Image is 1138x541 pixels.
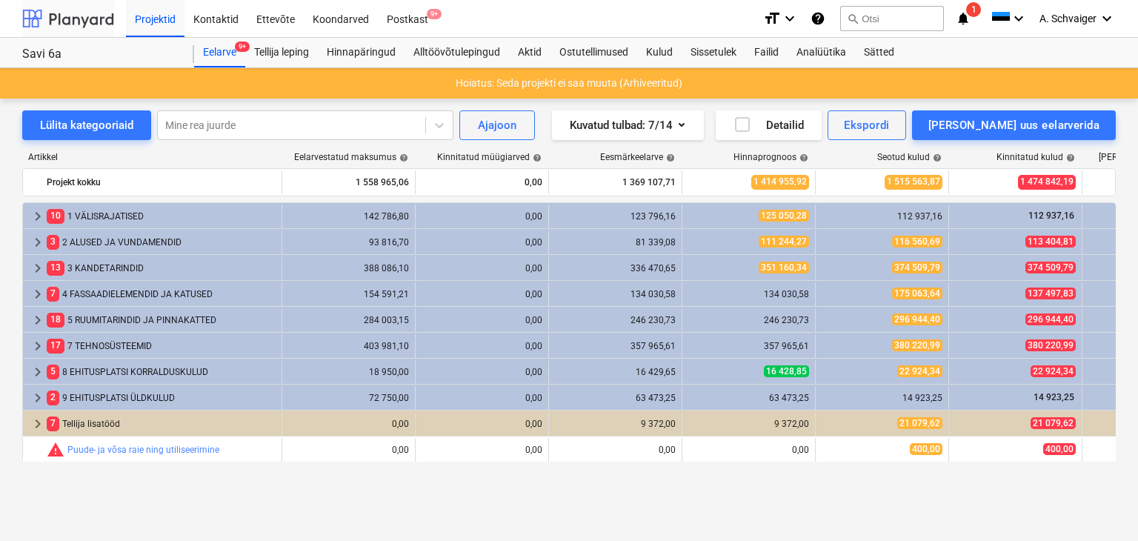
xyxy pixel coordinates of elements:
span: 13 [47,261,64,275]
div: 388 086,10 [288,263,409,273]
p: Hoiatus: Seda projekti ei saa muuta (Arhiveeritud) [456,76,682,91]
i: keyboard_arrow_down [1010,10,1028,27]
span: help [796,153,808,162]
div: 112 937,16 [822,211,942,222]
span: keyboard_arrow_right [29,285,47,303]
span: 21 079,62 [897,417,942,429]
div: Savi 6a [22,47,176,62]
i: Abikeskus [811,10,825,27]
a: Sissetulek [682,38,745,67]
span: keyboard_arrow_right [29,389,47,407]
iframe: Chat Widget [1064,470,1138,541]
div: Seotud kulud [877,152,942,162]
div: Projekt kokku [47,170,276,194]
span: keyboard_arrow_right [29,259,47,277]
div: 72 750,00 [288,393,409,403]
a: Aktid [509,38,550,67]
span: 7 [47,287,59,301]
div: 0,00 [422,367,542,377]
a: Alltöövõtulepingud [405,38,509,67]
span: keyboard_arrow_right [29,208,47,225]
span: 137 497,83 [1025,288,1076,299]
span: Seotud kulud ületavad prognoosi [47,441,64,459]
div: 142 786,80 [288,211,409,222]
a: Hinnapäringud [318,38,405,67]
i: format_size [763,10,781,27]
i: keyboard_arrow_down [781,10,799,27]
button: Ekspordi [828,110,905,140]
div: 0,00 [288,445,409,455]
div: 0,00 [422,170,542,194]
span: 1 515 563,87 [885,175,942,189]
div: [PERSON_NAME] uus eelarverida [928,116,1099,135]
span: 1 474 842,19 [1018,175,1076,189]
div: 3 KANDETARINDID [47,256,276,280]
span: help [1063,153,1075,162]
span: 400,00 [910,443,942,455]
div: 0,00 [422,289,542,299]
div: 7 TEHNOSÜSTEEMID [47,334,276,358]
div: 1 VÄLISRAJATISED [47,205,276,228]
div: 63 473,25 [688,393,809,403]
div: 63 473,25 [555,393,676,403]
span: 125 050,28 [759,210,809,222]
div: 8 EHITUSPLATSI KORRALDUSKULUD [47,360,276,384]
button: Otsi [840,6,944,31]
a: Ostutellimused [550,38,637,67]
div: 0,00 [555,445,676,455]
span: 175 063,64 [892,288,942,299]
div: Eesmärkeelarve [600,152,675,162]
span: search [847,13,859,24]
a: Tellija leping [245,38,318,67]
span: 400,00 [1043,443,1076,455]
a: Kulud [637,38,682,67]
div: 246 230,73 [555,315,676,325]
span: 5 [47,365,59,379]
span: 22 924,34 [1031,365,1076,377]
span: 116 560,69 [892,236,942,248]
span: help [530,153,542,162]
button: Ajajoon [459,110,535,140]
span: 18 [47,313,64,327]
span: keyboard_arrow_right [29,337,47,355]
div: Kuvatud tulbad : 7/14 [570,116,686,135]
a: Sätted [855,38,903,67]
span: A. Schvaiger [1039,13,1097,24]
span: 9+ [427,9,442,19]
span: 22 924,34 [897,365,942,377]
span: 380 220,99 [1025,339,1076,351]
div: Hinnaprognoos [733,152,808,162]
div: 357 965,61 [688,341,809,351]
span: 17 [47,339,64,353]
div: 0,00 [422,445,542,455]
span: 1 [966,2,981,17]
span: 296 944,40 [892,313,942,325]
div: 0,00 [288,419,409,429]
i: notifications [956,10,971,27]
div: 14 923,25 [822,393,942,403]
div: 134 030,58 [688,289,809,299]
div: Ekspordi [844,116,889,135]
a: Failid [745,38,788,67]
span: 380 220,99 [892,339,942,351]
div: Lülita kategooriaid [40,116,133,135]
div: 1 558 965,06 [288,170,409,194]
button: [PERSON_NAME] uus eelarverida [912,110,1116,140]
button: Kuvatud tulbad:7/14 [552,110,704,140]
div: 81 339,08 [555,237,676,248]
span: 113 404,81 [1025,236,1076,248]
span: 7 [47,416,59,431]
span: help [930,153,942,162]
div: Tellija lisatööd [47,412,276,436]
div: 0,00 [422,237,542,248]
div: Kinnitatud kulud [996,152,1075,162]
div: 0,00 [688,445,809,455]
div: 154 591,21 [288,289,409,299]
div: 5 RUUMITARINDID JA PINNAKATTED [47,308,276,332]
span: 296 944,40 [1025,313,1076,325]
span: keyboard_arrow_right [29,363,47,381]
span: 16 428,85 [764,365,809,377]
